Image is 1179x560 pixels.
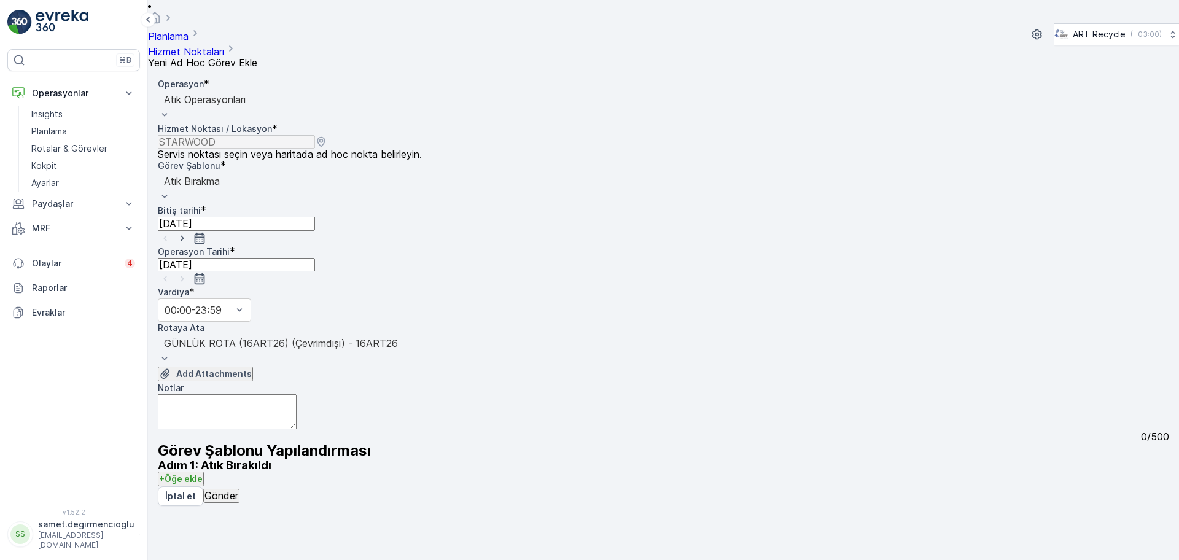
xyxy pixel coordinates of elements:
a: Rotalar & Görevler [26,140,140,157]
p: Planlama [31,125,67,138]
p: samet.degirmencioglu [38,518,134,531]
p: Gönder [204,490,238,501]
img: image_23.png [1054,28,1068,41]
h2: Görev Şablonu Yapılandırması [158,442,1169,459]
p: [EMAIL_ADDRESS][DOMAIN_NAME] [38,531,134,550]
label: Notlar [158,383,184,393]
label: Bitiş tarihi [158,205,201,216]
p: Operasyonlar [32,87,115,99]
label: Operasyon Tarihi [158,246,230,257]
span: v 1.52.2 [7,508,140,516]
p: Insights [31,108,63,120]
a: Planlama [26,123,140,140]
p: + Öğe ekle [159,473,203,485]
p: 0 / 500 [1141,431,1169,442]
button: MRF [7,216,140,241]
span: Yeni Ad Hoc Görev Ekle [148,56,257,69]
input: STARWOOD [158,135,315,149]
input: dd/mm/yyyy [158,258,315,271]
p: Evraklar [32,306,135,319]
button: +Öğe ekle [158,472,204,486]
button: SSsamet.degirmencioglu[EMAIL_ADDRESS][DOMAIN_NAME] [7,518,140,550]
img: logo [7,10,32,34]
p: ⌘B [119,55,131,65]
p: Ayarlar [31,177,59,189]
p: Raporlar [32,282,135,294]
label: Vardiya [158,287,189,297]
button: Gönder [203,489,239,502]
a: Evraklar [7,300,140,325]
p: Rotalar & Görevler [31,142,107,155]
input: dd/mm/yyyy [158,217,315,230]
button: ART Recycle(+03:00) [1054,23,1179,45]
p: Add Attachments [176,368,252,380]
button: Dosya Yükle [158,367,253,381]
a: Planlama [148,30,189,42]
p: Paydaşlar [32,198,115,210]
p: ( +03:00 ) [1130,29,1162,39]
a: Ana Sayfa [148,15,161,27]
p: Kokpit [31,160,57,172]
label: Operasyon [158,79,204,89]
label: Görev Şablonu [158,160,220,171]
img: logo_light-DOdMpM7g.png [36,10,88,34]
a: Raporlar [7,276,140,300]
div: SS [10,524,30,544]
a: Olaylar4 [7,251,140,276]
a: Hizmet Noktaları [148,45,224,58]
p: Olaylar [32,257,117,270]
button: İptal et [158,486,203,506]
a: Kokpit [26,157,140,174]
button: Operasyonlar [7,81,140,106]
h3: Adım 1: Atık Bırakıldı [158,459,1169,472]
label: Hizmet Noktası / Lokasyon [158,123,272,134]
p: MRF [32,222,115,235]
p: ART Recycle [1073,28,1126,41]
label: Rotaya Ata [158,322,204,333]
p: 4 [127,259,133,268]
p: İptal et [165,490,196,502]
span: Servis noktası seçin veya haritada ad hoc nokta belirleyin. [158,149,422,160]
button: Paydaşlar [7,192,140,216]
a: Ayarlar [26,174,140,192]
a: Insights [26,106,140,123]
